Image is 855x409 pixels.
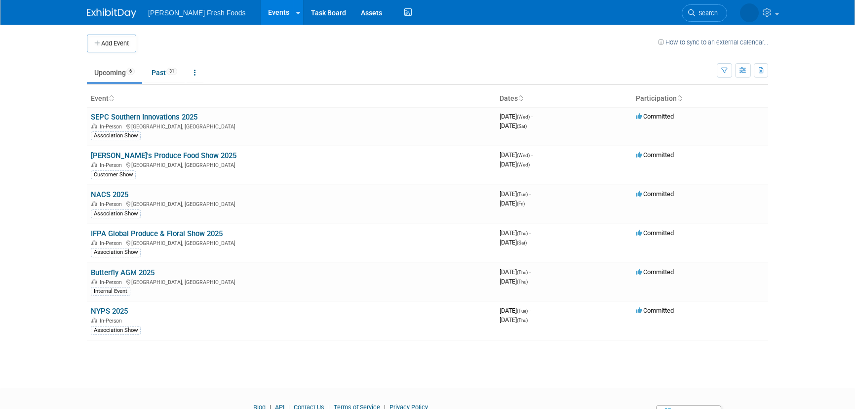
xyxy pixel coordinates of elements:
[636,151,674,159] span: Committed
[500,151,533,159] span: [DATE]
[91,248,141,257] div: Association Show
[636,268,674,276] span: Committed
[529,268,531,276] span: -
[100,123,125,130] span: In-Person
[636,190,674,198] span: Committed
[91,113,197,122] a: SEPC Southern Innovations 2025
[517,240,527,245] span: (Sat)
[636,113,674,120] span: Committed
[636,229,674,237] span: Committed
[658,39,768,46] a: How to sync to an external calendar...
[91,162,97,167] img: In-Person Event
[166,68,177,75] span: 31
[517,270,528,275] span: (Thu)
[500,161,530,168] span: [DATE]
[740,3,759,22] img: Courtney Law
[87,35,136,52] button: Add Event
[91,326,141,335] div: Association Show
[87,8,136,18] img: ExhibitDay
[500,278,528,285] span: [DATE]
[91,209,141,218] div: Association Show
[500,122,527,129] span: [DATE]
[148,9,246,17] span: [PERSON_NAME] Fresh Foods
[517,192,528,197] span: (Tue)
[517,318,528,323] span: (Thu)
[91,122,492,130] div: [GEOGRAPHIC_DATA], [GEOGRAPHIC_DATA]
[100,279,125,286] span: In-Person
[636,307,674,314] span: Committed
[100,162,125,168] span: In-Person
[91,123,97,128] img: In-Person Event
[677,94,682,102] a: Sort by Participation Type
[91,287,130,296] div: Internal Event
[109,94,114,102] a: Sort by Event Name
[144,63,185,82] a: Past31
[517,201,525,206] span: (Fri)
[517,308,528,314] span: (Tue)
[500,239,527,246] span: [DATE]
[100,201,125,207] span: In-Person
[496,90,632,107] th: Dates
[91,318,97,323] img: In-Person Event
[100,318,125,324] span: In-Person
[91,131,141,140] div: Association Show
[517,162,530,167] span: (Wed)
[91,240,97,245] img: In-Person Event
[695,9,718,17] span: Search
[682,4,727,22] a: Search
[100,240,125,246] span: In-Person
[517,123,527,129] span: (Sat)
[500,200,525,207] span: [DATE]
[91,268,155,277] a: Butterfly AGM 2025
[91,307,128,316] a: NYPS 2025
[632,90,768,107] th: Participation
[91,151,236,160] a: [PERSON_NAME]'s Produce Food Show 2025
[126,68,135,75] span: 6
[500,316,528,324] span: [DATE]
[529,190,531,198] span: -
[517,279,528,285] span: (Thu)
[91,278,492,286] div: [GEOGRAPHIC_DATA], [GEOGRAPHIC_DATA]
[529,229,531,237] span: -
[531,113,533,120] span: -
[91,161,492,168] div: [GEOGRAPHIC_DATA], [GEOGRAPHIC_DATA]
[517,231,528,236] span: (Thu)
[500,307,531,314] span: [DATE]
[91,201,97,206] img: In-Person Event
[531,151,533,159] span: -
[529,307,531,314] span: -
[91,190,128,199] a: NACS 2025
[91,229,223,238] a: IFPA Global Produce & Floral Show 2025
[500,268,531,276] span: [DATE]
[87,90,496,107] th: Event
[500,229,531,237] span: [DATE]
[500,113,533,120] span: [DATE]
[91,279,97,284] img: In-Person Event
[87,63,142,82] a: Upcoming6
[91,200,492,207] div: [GEOGRAPHIC_DATA], [GEOGRAPHIC_DATA]
[91,239,492,246] div: [GEOGRAPHIC_DATA], [GEOGRAPHIC_DATA]
[518,94,523,102] a: Sort by Start Date
[500,190,531,198] span: [DATE]
[517,114,530,120] span: (Wed)
[517,153,530,158] span: (Wed)
[91,170,136,179] div: Customer Show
